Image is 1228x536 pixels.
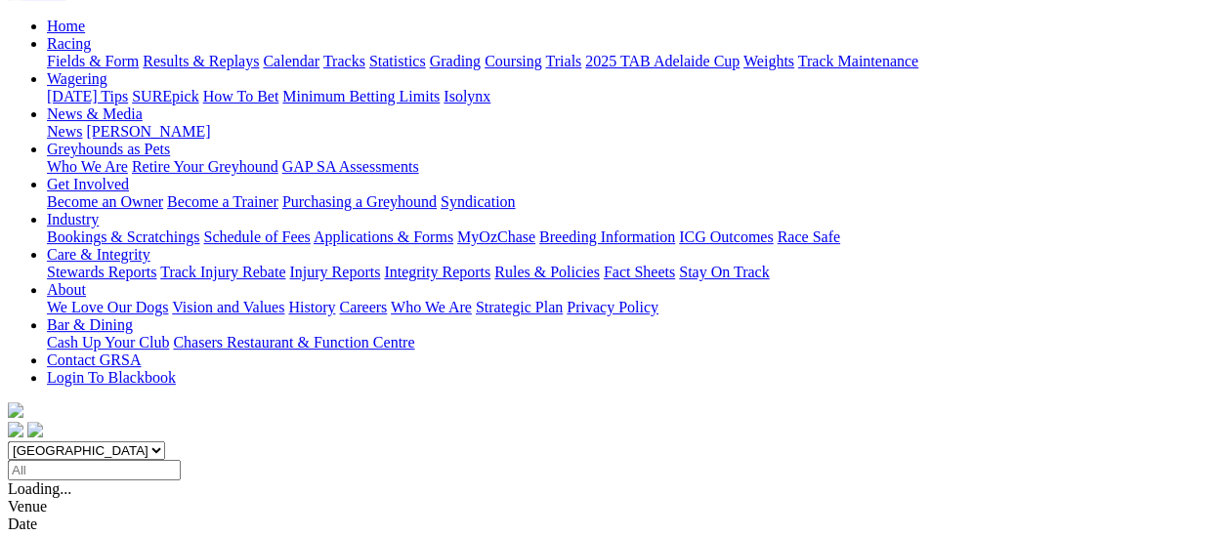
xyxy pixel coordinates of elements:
a: SUREpick [132,88,198,104]
a: Who We Are [47,158,128,175]
div: News & Media [47,123,1220,141]
a: Syndication [441,193,515,210]
a: Tracks [323,53,365,69]
a: Rules & Policies [494,264,600,280]
a: Home [47,18,85,34]
a: Login To Blackbook [47,369,176,386]
div: Get Involved [47,193,1220,211]
a: Applications & Forms [314,228,453,245]
a: Schedule of Fees [203,228,310,245]
a: Get Involved [47,176,129,192]
a: Purchasing a Greyhound [282,193,437,210]
div: Racing [47,53,1220,70]
a: Retire Your Greyhound [132,158,278,175]
a: Isolynx [444,88,490,104]
a: Calendar [263,53,319,69]
a: Weights [743,53,794,69]
a: Trials [545,53,581,69]
a: Grading [430,53,481,69]
a: ICG Outcomes [679,228,773,245]
a: Integrity Reports [384,264,490,280]
a: Track Maintenance [798,53,918,69]
a: Greyhounds as Pets [47,141,170,157]
a: How To Bet [203,88,279,104]
a: [DATE] Tips [47,88,128,104]
a: We Love Our Dogs [47,299,168,315]
a: Breeding Information [539,228,675,245]
div: About [47,299,1220,316]
a: Contact GRSA [47,351,141,368]
div: Wagering [47,88,1220,105]
div: Venue [8,498,1220,515]
div: Industry [47,228,1220,246]
a: Wagering [47,70,107,87]
a: 2025 TAB Adelaide Cup [585,53,740,69]
a: Minimum Betting Limits [282,88,440,104]
a: News [47,123,82,140]
a: Careers [339,299,387,315]
a: Fields & Form [47,53,139,69]
a: History [288,299,335,315]
a: Bookings & Scratchings [47,228,199,245]
a: Chasers Restaurant & Function Centre [173,334,414,350]
a: Privacy Policy [567,299,658,315]
a: Fact Sheets [604,264,675,280]
a: Care & Integrity [47,246,150,263]
a: Bar & Dining [47,316,133,333]
a: Statistics [369,53,426,69]
a: Industry [47,211,99,227]
a: About [47,281,86,298]
a: Injury Reports [289,264,380,280]
a: Stay On Track [679,264,769,280]
a: Coursing [485,53,542,69]
a: [PERSON_NAME] [86,123,210,140]
a: Strategic Plan [476,299,563,315]
img: twitter.svg [27,422,43,437]
div: Greyhounds as Pets [47,158,1220,176]
img: logo-grsa-white.png [8,402,23,418]
div: Date [8,515,1220,533]
input: Select date [8,460,181,480]
a: Track Injury Rebate [160,264,285,280]
img: facebook.svg [8,422,23,437]
div: Bar & Dining [47,334,1220,351]
a: Become an Owner [47,193,163,210]
a: Race Safe [777,228,839,245]
span: Loading... [8,480,71,497]
a: Stewards Reports [47,264,156,280]
a: GAP SA Assessments [282,158,419,175]
a: Results & Replays [143,53,259,69]
a: Cash Up Your Club [47,334,169,350]
a: Racing [47,35,91,52]
a: MyOzChase [457,228,535,245]
div: Care & Integrity [47,264,1220,281]
a: Become a Trainer [167,193,278,210]
a: Vision and Values [172,299,284,315]
a: News & Media [47,105,143,122]
a: Who We Are [391,299,472,315]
